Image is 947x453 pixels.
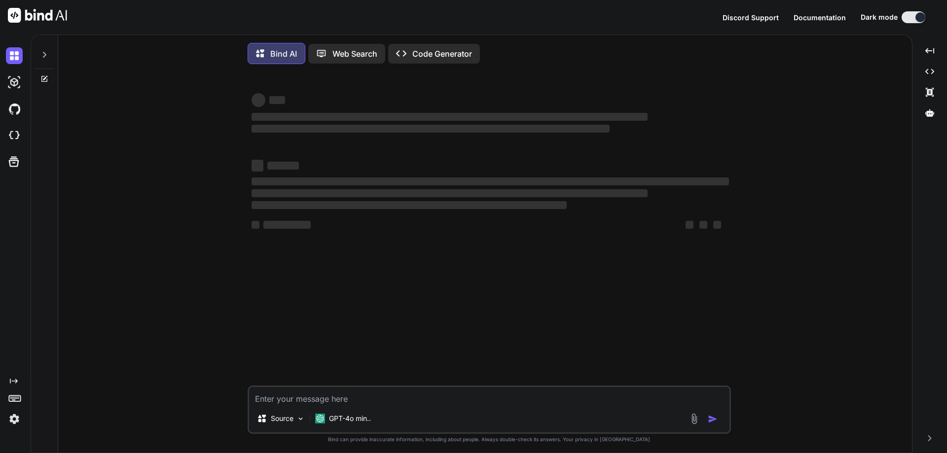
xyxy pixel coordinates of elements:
span: ‌ [263,221,311,229]
img: icon [708,414,718,424]
img: attachment [689,413,700,424]
span: ‌ [269,96,285,104]
span: ‌ [252,189,648,197]
span: ‌ [252,113,648,121]
p: Web Search [332,48,377,60]
span: Dark mode [861,12,898,22]
span: ‌ [252,160,263,172]
button: Documentation [794,12,846,23]
img: GPT-4o mini [315,414,325,423]
span: ‌ [252,93,265,107]
span: ‌ [699,221,707,229]
img: darkChat [6,47,23,64]
img: darkAi-studio [6,74,23,91]
span: ‌ [267,162,299,170]
span: ‌ [252,201,567,209]
span: Discord Support [723,13,779,22]
p: Source [271,414,293,423]
img: settings [6,411,23,427]
p: GPT-4o min.. [329,414,371,423]
p: Code Generator [412,48,472,60]
img: Bind AI [8,8,67,23]
img: Pick Models [296,415,305,423]
span: ‌ [252,125,610,133]
p: Bind can provide inaccurate information, including about people. Always double-check its answers.... [248,436,731,443]
span: Documentation [794,13,846,22]
img: githubDark [6,101,23,117]
button: Discord Support [723,12,779,23]
span: ‌ [713,221,721,229]
span: ‌ [686,221,693,229]
p: Bind AI [270,48,297,60]
span: ‌ [252,177,729,185]
span: ‌ [252,221,259,229]
img: cloudideIcon [6,127,23,144]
